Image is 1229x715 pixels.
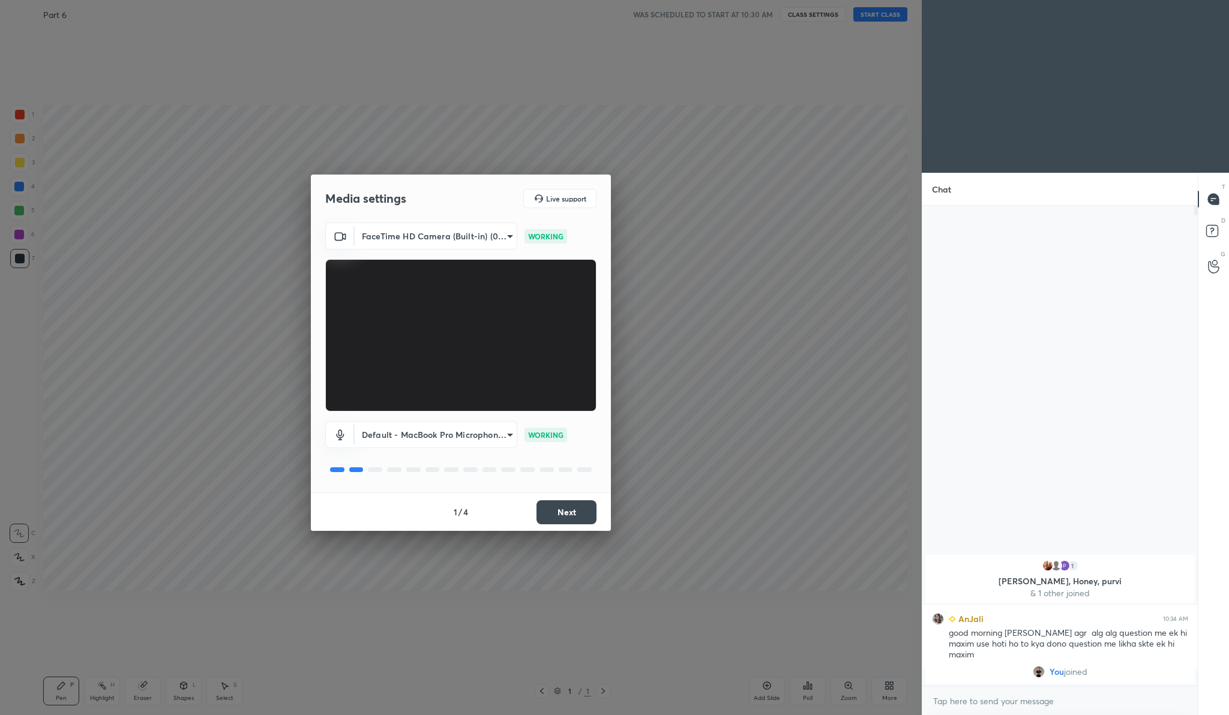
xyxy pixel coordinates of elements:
[1064,667,1087,677] span: joined
[1059,560,1071,572] img: bfe405d49cc44795b973c0d01624ae17.jpg
[956,612,984,625] h6: AnJali
[1163,615,1188,623] div: 10:34 AM
[536,500,596,524] button: Next
[1221,250,1225,259] p: G
[1033,666,1045,678] img: 9f6949702e7c485d94fd61f2cce3248e.jpg
[949,615,956,623] img: Learner_Badge_beginner_1_8b307cf2a0.svg
[1222,182,1225,191] p: T
[949,627,1188,661] div: good morning [PERSON_NAME] agr alg alg question me ek hi maxim use hoti ho to kya dono question m...
[458,506,462,518] h4: /
[933,576,1188,586] p: [PERSON_NAME], Honey, purvi
[922,552,1198,686] div: grid
[355,421,517,448] div: FaceTime HD Camera (Built-in) (05ac:8514)
[528,429,563,440] p: WORKING
[933,588,1188,598] p: & 1 other joined
[1067,560,1079,572] div: 1
[922,173,961,205] p: Chat
[454,506,457,518] h4: 1
[463,506,468,518] h4: 4
[932,613,944,625] img: 232e8744dd544667a26a4ba4ce00d266.jpg
[1050,560,1062,572] img: default.png
[528,231,563,242] p: WORKING
[546,195,586,202] h5: Live support
[1050,667,1064,677] span: You
[1221,216,1225,225] p: D
[325,191,406,206] h2: Media settings
[355,223,517,250] div: FaceTime HD Camera (Built-in) (05ac:8514)
[1042,560,1054,572] img: 3cb1e03208d04803bc8ca2512a612f50.jpg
